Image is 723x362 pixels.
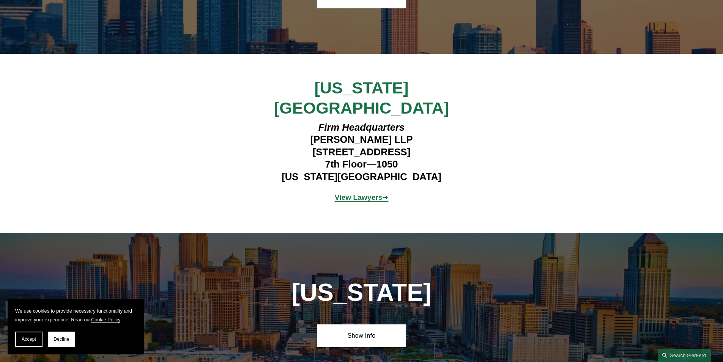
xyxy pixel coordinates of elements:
span: Accept [22,337,36,342]
em: Firm Headquarters [318,122,405,133]
h4: [PERSON_NAME] LLP [STREET_ADDRESS] 7th Floor—1050 [US_STATE][GEOGRAPHIC_DATA] [251,121,472,183]
section: Cookie banner [8,299,144,354]
h1: [US_STATE] [251,279,472,307]
span: ➔ [335,193,389,201]
span: Decline [54,337,69,342]
button: Accept [15,332,43,347]
span: [US_STATE][GEOGRAPHIC_DATA] [274,79,449,117]
p: We use cookies to provide necessary functionality and improve your experience. Read our . [15,307,137,324]
button: Decline [48,332,75,347]
a: Show Info [317,324,406,347]
a: Cookie Policy [91,317,120,322]
a: View Lawyers➔ [335,193,389,201]
a: Search this site [658,349,711,362]
strong: View Lawyers [335,193,383,201]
